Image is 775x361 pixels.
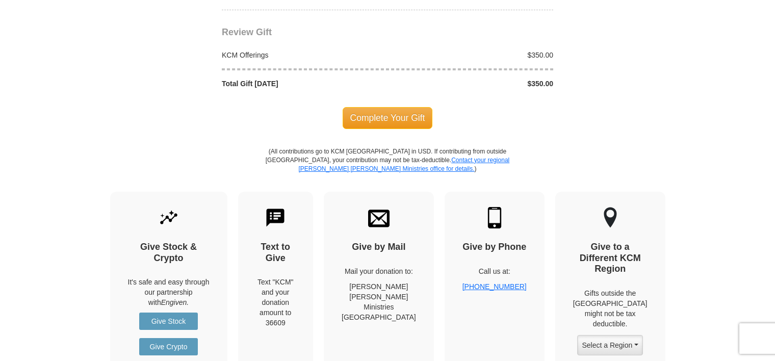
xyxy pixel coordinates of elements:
[387,79,559,89] div: $350.00
[342,281,416,322] p: [PERSON_NAME] [PERSON_NAME] Ministries [GEOGRAPHIC_DATA]
[343,107,433,128] span: Complete Your Gift
[462,282,527,291] a: [PHONE_NUMBER]
[256,277,296,328] div: Text "KCM" and your donation amount to 36609
[573,242,648,275] h4: Give to a Different KCM Region
[139,338,198,355] a: Give Crypto
[298,157,509,172] a: Contact your regional [PERSON_NAME] [PERSON_NAME] Ministries office for details.
[265,147,510,192] p: (All contributions go to KCM [GEOGRAPHIC_DATA] in USD. If contributing from outside [GEOGRAPHIC_D...
[603,207,617,228] img: other-region
[158,207,179,228] img: give-by-stock.svg
[573,288,648,329] p: Gifts outside the [GEOGRAPHIC_DATA] might not be tax deductible.
[139,313,198,330] a: Give Stock
[577,335,642,355] button: Select a Region
[161,298,189,306] i: Engiven.
[462,266,527,276] p: Call us at:
[462,242,527,253] h4: Give by Phone
[128,277,210,307] p: It's safe and easy through our partnership with
[256,242,296,264] h4: Text to Give
[128,242,210,264] h4: Give Stock & Crypto
[484,207,505,228] img: mobile.svg
[222,27,272,37] span: Review Gift
[265,207,286,228] img: text-to-give.svg
[368,207,390,228] img: envelope.svg
[342,242,416,253] h4: Give by Mail
[342,266,416,276] p: Mail your donation to:
[217,50,388,60] div: KCM Offerings
[387,50,559,60] div: $350.00
[217,79,388,89] div: Total Gift [DATE]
